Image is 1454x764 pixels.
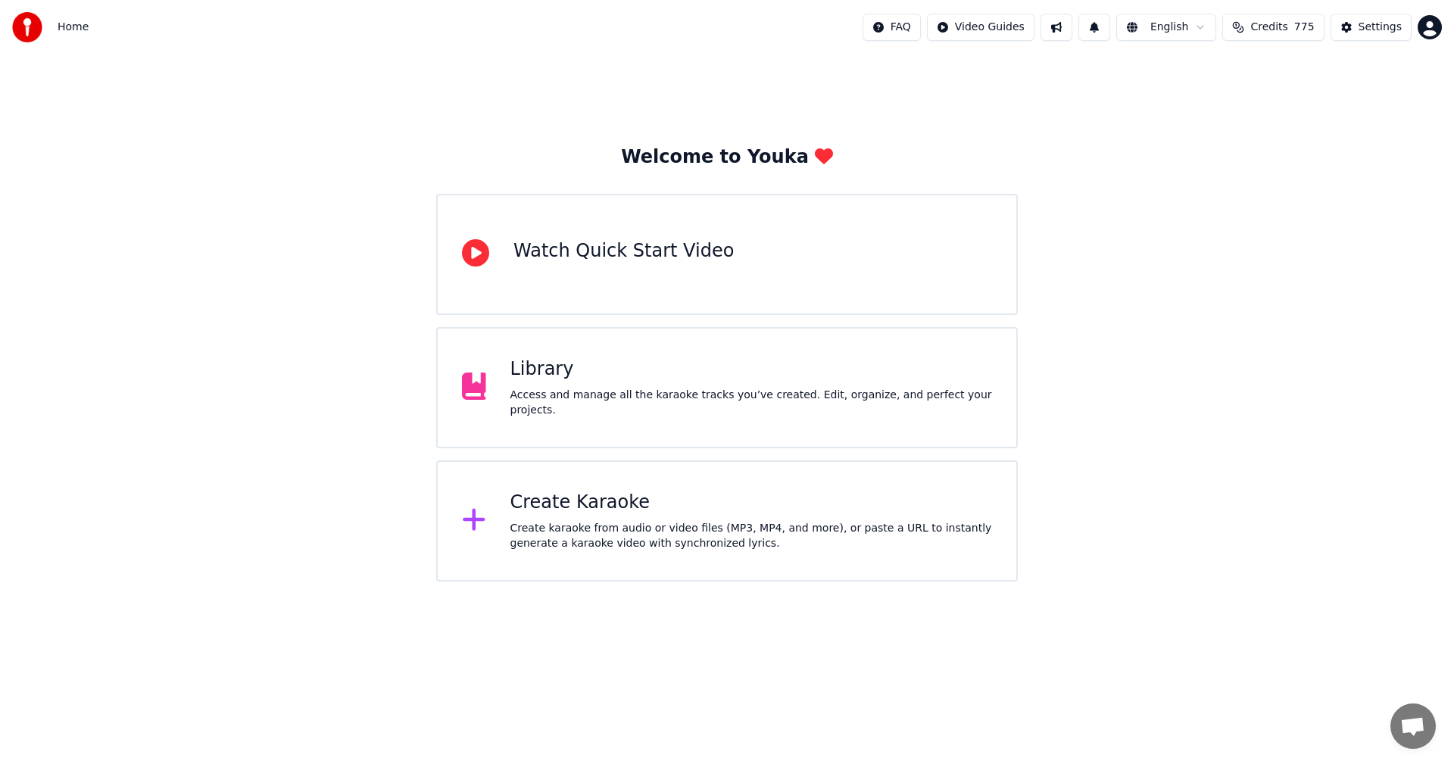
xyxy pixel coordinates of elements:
[927,14,1034,41] button: Video Guides
[1294,20,1315,35] span: 775
[510,521,993,551] div: Create karaoke from audio or video files (MP3, MP4, and more), or paste a URL to instantly genera...
[58,20,89,35] span: Home
[12,12,42,42] img: youka
[513,239,734,264] div: Watch Quick Start Video
[1359,20,1402,35] div: Settings
[1390,703,1436,749] div: Avoin keskustelu
[510,357,993,382] div: Library
[621,145,833,170] div: Welcome to Youka
[1222,14,1324,41] button: Credits775
[510,388,993,418] div: Access and manage all the karaoke tracks you’ve created. Edit, organize, and perfect your projects.
[1250,20,1287,35] span: Credits
[58,20,89,35] nav: breadcrumb
[863,14,921,41] button: FAQ
[1331,14,1412,41] button: Settings
[510,491,993,515] div: Create Karaoke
